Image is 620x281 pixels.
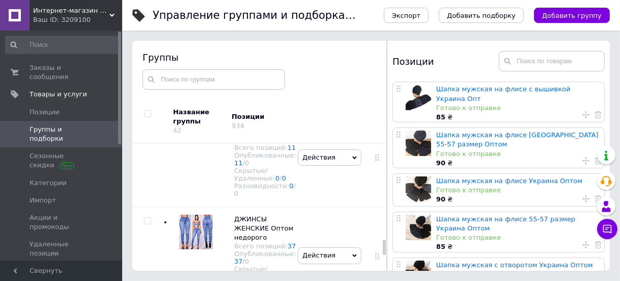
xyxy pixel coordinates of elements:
div: Готово к отправке [436,149,599,159]
a: 11 [288,144,296,151]
a: 11 [234,159,243,167]
span: Интернет-магазин Шапочка shapo4ka.com.ua [33,6,109,15]
div: ₴ [436,159,599,168]
input: Поиск по товарам [499,51,605,71]
a: Удалить товар [595,194,602,203]
a: Удалить товар [595,240,602,249]
input: Поиск [5,36,120,54]
button: Добавить подборку [439,8,524,23]
span: / [243,258,249,265]
span: Акции и промокоды [30,213,94,232]
div: 934 [232,122,244,130]
a: 0 [289,182,293,190]
div: ₴ [436,195,599,204]
span: / [243,159,249,167]
span: Удаленные позиции [30,240,94,258]
div: Всего позиций: [234,242,296,250]
div: Группы [143,51,377,64]
a: 0 [282,174,286,182]
button: Чат с покупателем [597,219,617,239]
a: Шапка мужская на флисе с вышивкой Украина Опт [436,85,571,102]
div: Опубликованные: [234,250,296,265]
a: 37 [234,258,243,265]
span: Группы и подборки [30,125,94,143]
span: Заказы и сообщения [30,63,94,82]
span: ДЖИНСЫ ЖЕНСКИЕ Оптом недорого [234,215,293,241]
a: Шапка мужская с отворотом Украина Оптом 55-57 размер [436,261,593,278]
span: / [279,174,286,182]
div: Готово к отправке [436,104,599,113]
div: 0 [234,190,238,197]
b: 85 [436,243,445,250]
div: ₴ [436,113,599,122]
div: Опубликованные: [234,151,296,167]
span: Добавить группу [542,12,602,19]
a: Шапка мужская на флисе Украина Оптом [436,177,582,185]
div: 0 [245,258,249,265]
span: Сезонные скидки [30,151,94,170]
div: Разновидности: [234,182,296,197]
div: Всего позиций: [234,144,296,151]
a: 0 [275,174,279,182]
b: 90 [436,195,445,203]
span: Действия [302,154,335,161]
div: Позиции [232,112,318,121]
img: ДЖИНСЫ ЖЕНСКИЕ Оптом недорого [179,215,213,249]
span: Категории [30,178,67,188]
span: / [234,182,296,197]
div: 42 [173,126,182,134]
span: Экспорт [392,12,420,19]
button: Добавить группу [534,8,610,23]
a: 37 [288,242,296,250]
div: 0 [245,159,249,167]
a: Шапка мужская на флисе [GEOGRAPHIC_DATA] 55-57 размер Оптом [436,131,599,148]
span: Импорт [30,196,56,205]
span: Действия [302,251,335,259]
div: ₴ [436,242,599,251]
div: Скрытые/Удаленные: [234,265,296,280]
div: Название группы [173,108,224,126]
a: Шапка мужская на флисе 55-57 размер Украина Оптом [436,215,575,232]
span: Позиции [30,108,60,117]
div: Скрытые/Удаленные: [234,167,296,182]
button: Экспорт [384,8,429,23]
div: Готово к отправке [436,233,599,242]
h1: Управление группами и подборками [153,9,360,21]
span: Товары и услуги [30,90,87,99]
b: 85 [436,113,445,121]
b: 90 [436,159,445,167]
input: Поиск по группам [143,69,285,90]
span: Добавить подборку [447,12,516,19]
a: Удалить товар [595,110,602,119]
div: Позиции [392,51,499,71]
div: Ваш ID: 3209100 [33,15,122,24]
div: Готово к отправке [436,186,599,195]
a: Удалить товар [595,156,602,165]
